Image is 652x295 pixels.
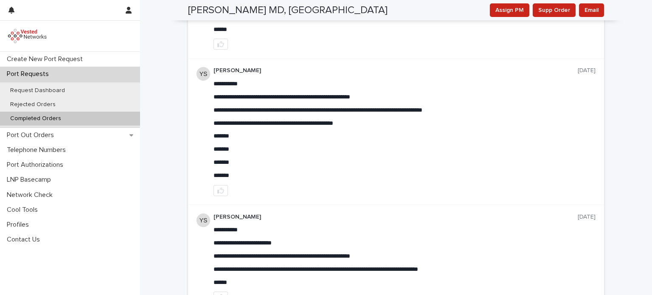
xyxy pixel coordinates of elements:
p: Request Dashboard [3,87,72,94]
span: Email [585,6,599,14]
p: [DATE] [578,214,596,221]
p: Create New Port Request [3,55,90,63]
button: like this post [214,39,228,50]
p: Cool Tools [3,206,45,214]
p: [DATE] [578,67,596,74]
p: Network Check [3,191,59,199]
p: [PERSON_NAME] [214,214,578,221]
p: Rejected Orders [3,101,62,108]
p: Port Requests [3,70,56,78]
p: LNP Basecamp [3,176,58,184]
button: like this post [214,185,228,196]
button: Email [579,3,604,17]
p: Port Out Orders [3,131,61,139]
p: Completed Orders [3,115,68,122]
img: vxlBWb1LRgmsbg0j7G8f [7,28,48,45]
p: Profiles [3,221,36,229]
p: Contact Us [3,236,47,244]
span: Assign PM [495,6,524,14]
span: Supp Order [538,6,570,14]
p: Port Authorizations [3,161,70,169]
button: Assign PM [490,3,529,17]
button: Supp Order [533,3,576,17]
h2: [PERSON_NAME] MD, [GEOGRAPHIC_DATA] [188,4,388,17]
p: [PERSON_NAME] [214,67,578,74]
p: Telephone Numbers [3,146,73,154]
